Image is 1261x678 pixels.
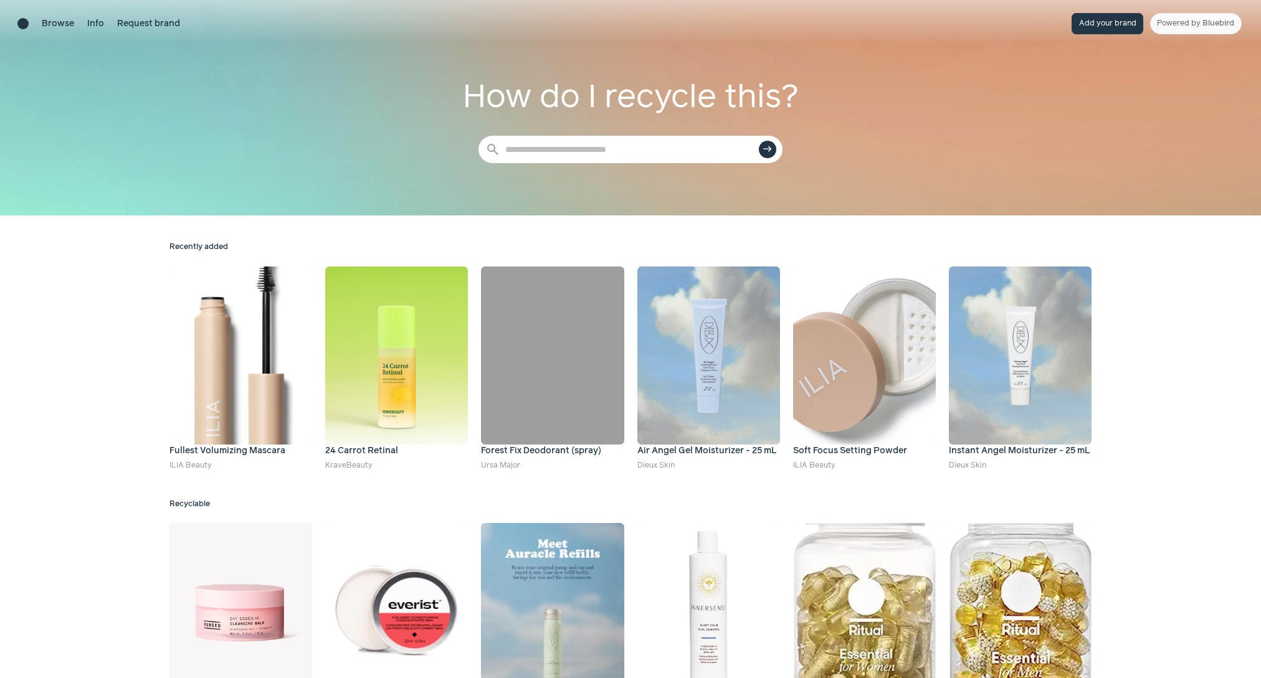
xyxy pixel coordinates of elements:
h4: Fullest Volumizing Mascara [169,445,312,458]
h4: 24 Carrot Retinal [325,445,468,458]
img: Air Angel Gel Moisturizer - 25 mL [637,266,780,445]
h2: Recyclable [169,499,1092,510]
img: Instant Angel Moisturizer - 25 mL [949,266,1092,445]
a: Browse [42,17,74,31]
a: Soft Focus Setting Powder Soft Focus Setting Powder [793,266,936,458]
a: Dieux Skin [637,461,675,469]
h4: Forest Fix Deodorant (spray) [481,445,624,458]
h1: How do I recycle this? [461,73,800,123]
span: search [485,142,500,157]
h4: Air Angel Gel Moisturizer - 25 mL [637,445,780,458]
a: KraveBeauty [325,461,373,469]
a: ILIA Beauty [793,461,835,469]
h2: Recently added [169,242,1092,253]
a: Fullest Volumizing Mascara Fullest Volumizing Mascara [169,266,312,458]
img: Fullest Volumizing Mascara [169,266,312,445]
img: 24 Carrot Retinal [325,266,468,445]
h4: Instant Angel Moisturizer - 25 mL [949,445,1092,458]
span: Bluebird [1202,19,1234,27]
button: east [759,141,776,158]
a: ILIA Beauty [169,461,212,469]
a: 24 Carrot Retinal 24 Carrot Retinal [325,266,468,458]
a: Forest Fix Deodorant (spray) Forest Fix Deodorant (spray) [481,266,624,458]
img: Soft Focus Setting Powder [793,266,936,445]
a: Request brand [117,17,180,31]
button: Add your brand [1072,13,1143,34]
a: Ursa Major [481,461,520,469]
a: Dieux Skin [949,461,986,469]
h4: Soft Focus Setting Powder [793,445,936,458]
a: Powered by Bluebird [1150,13,1242,34]
a: Brand directory home [17,18,29,29]
a: Instant Angel Moisturizer - 25 mL Instant Angel Moisturizer - 25 mL [949,266,1092,458]
a: Info [87,17,104,31]
a: Air Angel Gel Moisturizer - 25 mL Air Angel Gel Moisturizer - 25 mL [637,266,780,458]
span: east [763,144,773,154]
